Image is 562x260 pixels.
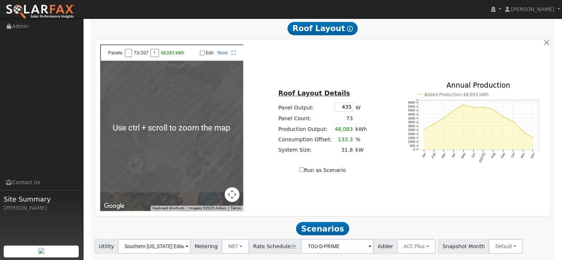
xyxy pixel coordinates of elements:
text: 1500 [408,136,415,140]
img: Google [102,201,126,211]
button: Default [488,239,523,254]
span: Scenarios [296,222,349,235]
span: Snapshot Month [438,239,489,254]
td: Production Output: [277,124,333,135]
a: Full Screen [232,50,236,55]
input: Run as Scenario [299,167,304,172]
img: SolarFax [6,4,75,20]
i: Show Help [347,26,353,32]
span: 48,083 kWh [161,50,184,55]
text: 3500 [408,121,415,124]
td: Panel Count: [277,113,333,124]
text: 4500 [408,112,415,116]
text: 1000 [408,140,415,144]
text: Jan [421,152,426,159]
td: Panel Output: [277,101,333,113]
td: 73 [333,113,354,124]
label: Edit [206,50,214,55]
button: + [150,49,159,57]
button: ACC Plus [397,239,436,254]
circle: onclick="" [443,118,444,119]
text: Aug [490,152,496,159]
span: Imagery ©2025 Airbus [189,206,226,210]
span: Metering [190,239,222,254]
span: Site Summary [4,194,79,204]
text: Nov [520,152,526,159]
button: Keyboard shortcuts [153,206,184,211]
a: Reset [217,50,228,55]
text: 3000 [408,124,415,128]
button: - [125,49,132,57]
a: Open this area in Google Maps (opens a new window) [102,201,126,211]
text: 2000 [408,132,415,136]
td: 133.3 [333,134,354,145]
span: 73/207 [134,50,149,55]
text: 500 [410,144,415,148]
text: May [460,152,466,159]
circle: onclick="" [493,109,494,110]
text: Feb [431,152,436,159]
text: Jun [470,152,476,159]
circle: onclick="" [473,107,474,108]
a: Terms (opens in new tab) [231,206,241,210]
u: Roof Layout Details [278,90,350,97]
text: 4000 [408,117,415,120]
text: Apr [451,152,456,158]
text: Oct [510,152,516,158]
circle: onclick="" [423,129,424,131]
circle: onclick="" [453,110,454,111]
text: 0 [413,148,415,152]
circle: onclick="" [433,124,434,125]
td: System Size: [277,145,333,155]
td: % [354,134,368,145]
span: [PERSON_NAME] [511,6,554,12]
span: Panels: [108,50,123,55]
text: Sep [500,152,506,159]
input: Select a Rate Schedule [301,239,374,254]
span: Rate Schedule [249,239,301,254]
span: Utility [95,239,119,254]
label: Run as Scenario [299,166,346,174]
text: 5000 [408,109,415,112]
td: 31.8 [333,145,354,155]
div: [PERSON_NAME] [4,204,79,212]
text: 6000 [408,101,415,105]
text: 5500 [408,105,415,108]
text: [DATE] [478,152,486,163]
img: retrieve [38,248,44,254]
text: Mar [440,152,446,159]
td: W [354,101,368,113]
button: NBT [222,239,249,254]
circle: onclick="" [463,104,464,105]
input: Select a Utility [118,239,191,254]
td: Consumption Offset: [277,134,333,145]
span: Adder [373,239,397,254]
circle: onclick="" [522,131,523,132]
td: 48,083 [333,124,354,135]
td: kWh [354,124,368,135]
circle: onclick="" [512,121,514,122]
span: Roof Layout [287,22,358,35]
text: 2500 [408,128,415,132]
circle: onclick="" [483,107,484,108]
text: Annual Production [446,81,510,89]
text: Dec [530,152,536,159]
circle: onclick="" [503,116,504,117]
button: Map camera controls [225,187,239,202]
circle: onclick="" [532,138,533,139]
td: kW [354,145,368,155]
text: Added Production 48,093 kWh [424,92,488,97]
